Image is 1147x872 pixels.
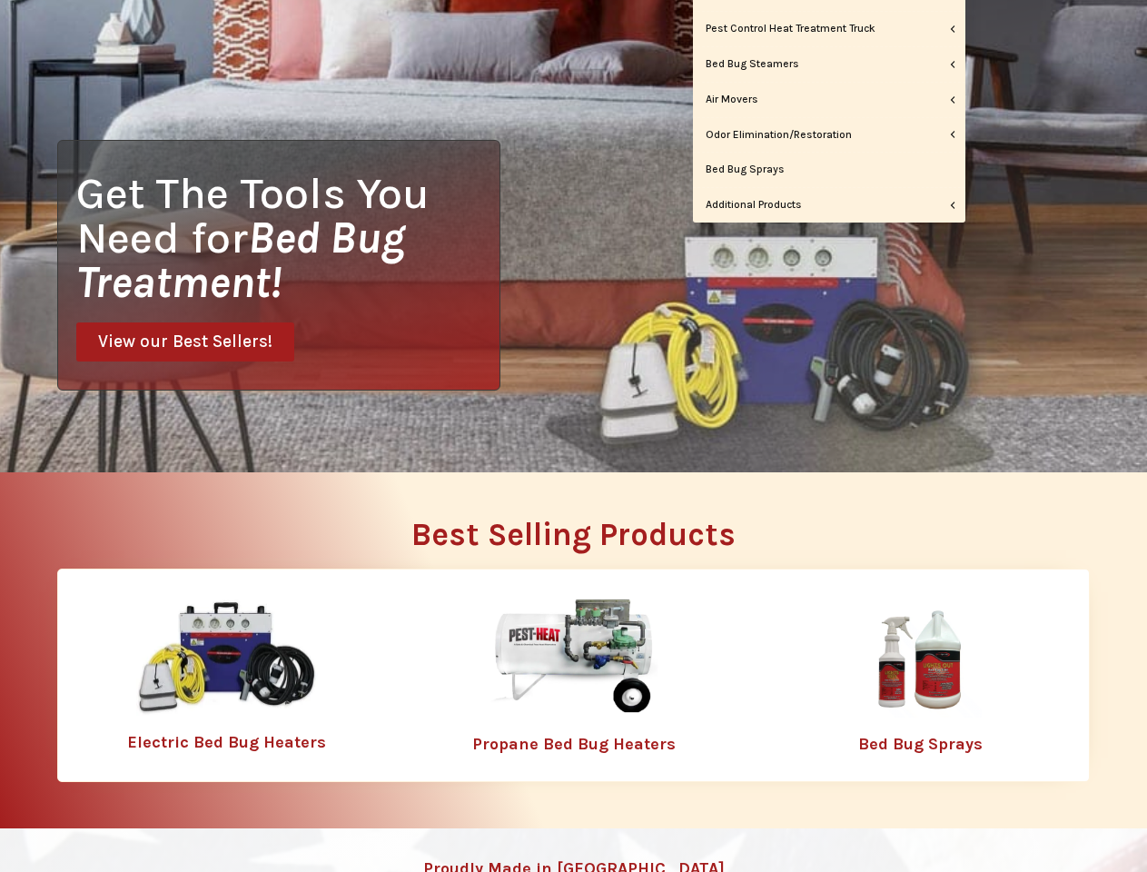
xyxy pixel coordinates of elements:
button: Open LiveChat chat widget [15,7,69,62]
span: View our Best Sellers! [98,333,272,351]
a: Bed Bug Steamers [693,47,965,82]
h1: Get The Tools You Need for [76,171,499,304]
a: Bed Bug Sprays [858,734,983,754]
a: Additional Products [693,188,965,223]
a: View our Best Sellers! [76,322,294,362]
a: Air Movers [693,83,965,117]
a: Pest Control Heat Treatment Truck [693,12,965,46]
a: Electric Bed Bug Heaters [127,732,326,752]
i: Bed Bug Treatment! [76,212,405,308]
a: Odor Elimination/Restoration [693,118,965,153]
h2: Best Selling Products [57,519,1090,550]
a: Bed Bug Sprays [693,153,965,187]
a: Propane Bed Bug Heaters [472,734,676,754]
